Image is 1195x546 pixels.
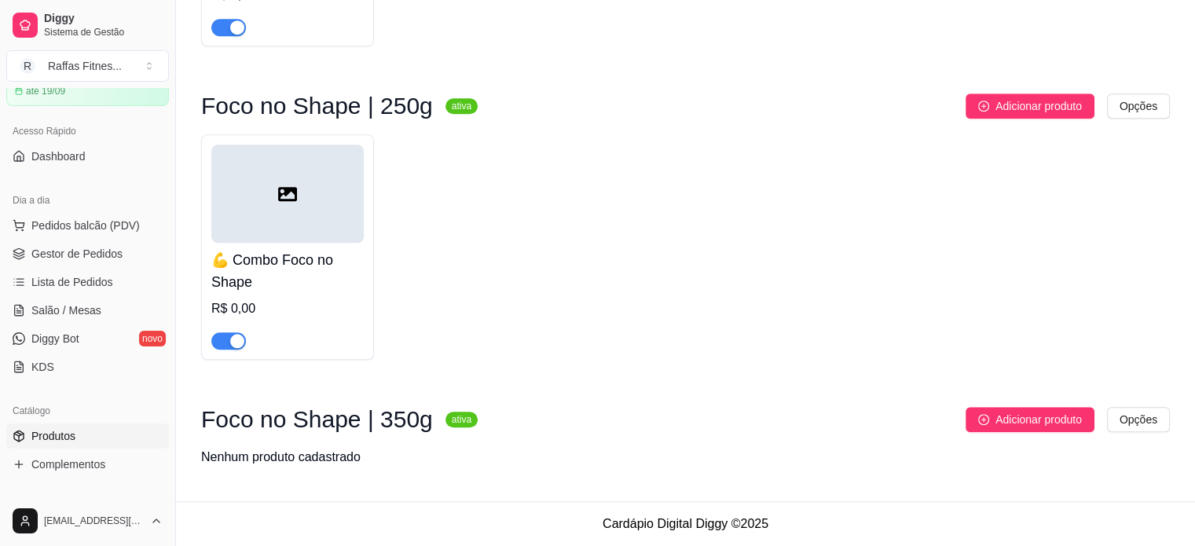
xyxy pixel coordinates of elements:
button: Pedidos balcão (PDV) [6,213,169,238]
span: Salão / Mesas [31,302,101,318]
a: Diggy Botnovo [6,326,169,351]
span: Pedidos balcão (PDV) [31,218,140,233]
div: Acesso Rápido [6,119,169,144]
footer: Cardápio Digital Diggy © 2025 [176,501,1195,546]
a: Dashboard [6,144,169,169]
span: Sistema de Gestão [44,26,163,38]
span: Adicionar produto [995,411,1082,428]
a: KDS [6,354,169,379]
button: Adicionar produto [966,407,1094,432]
h3: Foco no Shape | 350g [201,410,433,429]
article: até 19/09 [26,85,65,97]
a: Gestor de Pedidos [6,241,169,266]
button: [EMAIL_ADDRESS][DOMAIN_NAME] [6,502,169,540]
div: R$ 0,00 [211,299,364,318]
div: Dia a dia [6,188,169,213]
button: Opções [1107,93,1170,119]
div: Raffas Fitnes ... [48,58,122,74]
div: Catálogo [6,398,169,423]
span: Lista de Pedidos [31,274,113,290]
sup: ativa [445,412,478,427]
span: Dashboard [31,148,86,164]
span: plus-circle [978,414,989,425]
button: Opções [1107,407,1170,432]
span: Opções [1120,411,1157,428]
span: Produtos [31,428,75,444]
span: [EMAIL_ADDRESS][DOMAIN_NAME] [44,515,144,527]
span: Complementos [31,456,105,472]
span: Diggy Bot [31,331,79,346]
h4: 💪 Combo Foco no Shape [211,249,364,293]
a: Salão / Mesas [6,298,169,323]
h3: Foco no Shape | 250g [201,97,433,115]
a: Produtos [6,423,169,449]
span: Diggy [44,12,163,26]
span: Gestor de Pedidos [31,246,123,262]
span: Adicionar produto [995,97,1082,115]
button: Select a team [6,50,169,82]
button: Adicionar produto [966,93,1094,119]
div: Nenhum produto cadastrado [201,448,361,467]
a: DiggySistema de Gestão [6,6,169,44]
span: plus-circle [978,101,989,112]
span: Opções [1120,97,1157,115]
span: R [20,58,35,74]
sup: ativa [445,98,478,114]
span: KDS [31,359,54,375]
a: Complementos [6,452,169,477]
a: Lista de Pedidos [6,269,169,295]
